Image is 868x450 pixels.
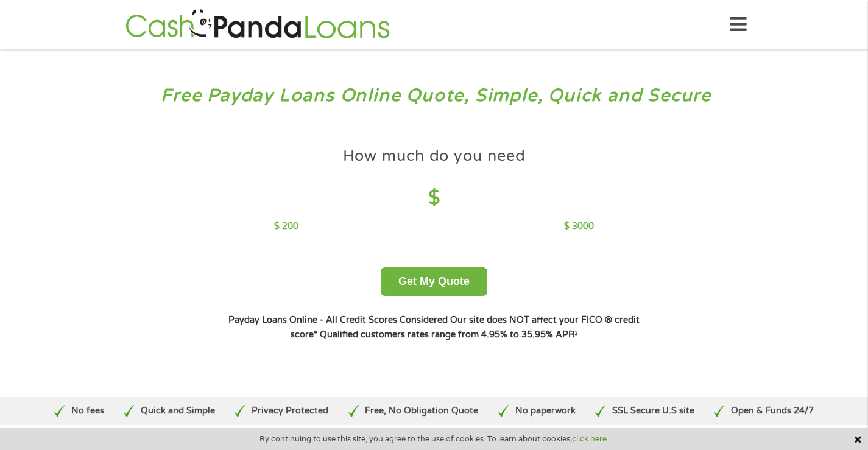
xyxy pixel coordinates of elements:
p: Privacy Protected [252,404,328,418]
p: $ 3000 [564,220,594,233]
strong: Our site does NOT affect your FICO ® credit score* [291,315,640,340]
img: GetLoanNow Logo [122,7,393,42]
p: Free, No Obligation Quote [365,404,478,418]
p: $ 200 [274,220,298,233]
p: SSL Secure U.S site [612,404,694,418]
p: No fees [71,404,104,418]
h4: $ [274,186,594,211]
p: No paperwork [515,404,576,418]
h4: How much do you need [343,146,526,166]
p: Open & Funds 24/7 [731,404,814,418]
strong: Qualified customers rates range from 4.95% to 35.95% APR¹ [320,329,577,340]
button: Get My Quote [381,267,487,296]
p: Quick and Simple [141,404,215,418]
span: By continuing to use this site, you agree to the use of cookies. To learn about cookies, [259,435,609,443]
h3: Free Payday Loans Online Quote, Simple, Quick and Secure [35,85,833,107]
a: click here. [572,434,609,444]
strong: Payday Loans Online - All Credit Scores Considered [228,315,448,325]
